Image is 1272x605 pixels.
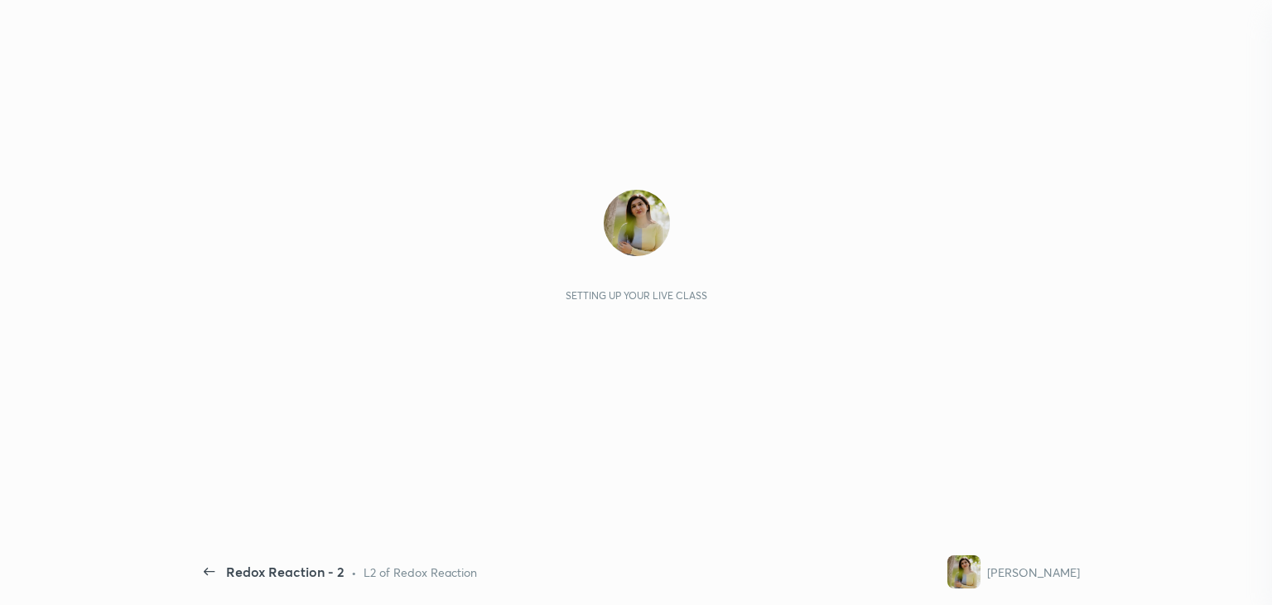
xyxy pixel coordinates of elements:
div: [PERSON_NAME] [987,564,1080,581]
img: b41c7e87cd84428c80b38b7c8c47b8b0.jpg [604,190,670,256]
div: • [351,564,357,581]
div: L2 of Redox Reaction [364,564,477,581]
div: Setting up your live class [566,289,707,302]
div: Redox Reaction - 2 [226,562,344,582]
img: b41c7e87cd84428c80b38b7c8c47b8b0.jpg [947,555,980,588]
